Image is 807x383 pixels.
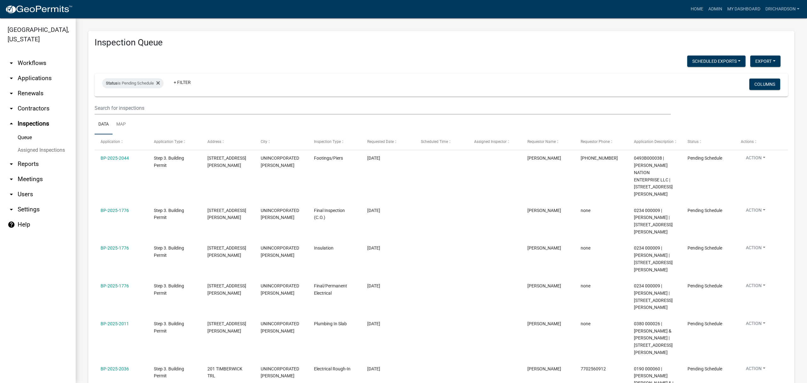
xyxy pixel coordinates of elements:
[261,208,299,220] span: UNINCORPORATED TROUP
[688,321,722,326] span: Pending Schedule
[367,208,380,213] span: 08/12/2025
[314,283,347,296] span: Final/Permanent Electrical
[101,283,129,288] a: BP-2025-1776
[415,134,468,150] datatable-header-cell: Scheduled Time
[101,366,129,371] a: BP-2025-2036
[688,139,699,144] span: Status
[8,175,15,183] i: arrow_drop_down
[8,191,15,198] i: arrow_drop_down
[101,156,129,161] a: BP-2025-2044
[261,156,299,168] span: UNINCORPORATED TROUP
[308,134,361,150] datatable-header-cell: Inspection Type
[169,77,196,88] a: + Filter
[207,156,246,168] span: 1310 NEW FRANKLIN RD
[95,115,113,135] a: Data
[314,321,347,326] span: Plumbing In Slab
[688,156,722,161] span: Pending Schedule
[314,245,334,250] span: Insulation
[314,366,351,371] span: Electrical Rough-In
[101,321,129,326] a: BP-2025-2011
[207,321,246,333] span: 677 JOHN LOVELACE RD
[314,156,343,161] span: Footings/Piers
[261,283,299,296] span: UNINCORPORATED TROUP
[527,321,561,326] span: Jonathan Laws
[367,139,394,144] span: Requested Date
[688,245,722,250] span: Pending Schedule
[154,245,184,258] span: Step 3. Building Permit
[521,134,575,150] datatable-header-cell: Requestor Name
[688,283,722,288] span: Pending Schedule
[314,139,341,144] span: Inspection Type
[581,156,618,161] span: 606-875-5049
[314,208,345,220] span: Final Inspection (C.O.)
[207,283,246,296] span: 979 GLOVER RD
[154,321,184,333] span: Step 3. Building Permit
[106,81,118,85] span: Status
[688,366,722,371] span: Pending Schedule
[634,321,673,355] span: 0380 000026 | LAWS JONATHAN & CARMELITA LAWS | 677 JOHN LOVELACE RD
[8,59,15,67] i: arrow_drop_down
[749,79,780,90] button: Columns
[101,245,129,250] a: BP-2025-1776
[681,134,734,150] datatable-header-cell: Status
[527,283,561,288] span: Keanua Patterson
[741,282,770,292] button: Action
[8,206,15,213] i: arrow_drop_down
[581,208,590,213] span: none
[634,208,673,234] span: 0234 000009 | Caleb Stanley | 979 Glover Rd
[154,139,183,144] span: Application Type
[741,139,754,144] span: Actions
[687,56,746,67] button: Scheduled Exports
[8,74,15,82] i: arrow_drop_down
[261,139,267,144] span: City
[95,102,671,115] input: Search for inspections
[468,134,521,150] datatable-header-cell: Assigned Inspector
[367,245,380,250] span: 08/12/2025
[8,105,15,112] i: arrow_drop_down
[725,3,763,15] a: My Dashboard
[474,139,507,144] span: Assigned Inspector
[581,245,590,250] span: none
[634,156,673,197] span: 0493B000038 | ROSALIND NATION ENTERPRISE LLC | 1310 NEW FRANKLIN RD
[8,90,15,97] i: arrow_drop_down
[101,139,120,144] span: Application
[634,283,673,310] span: 0234 000009 | Caleb Stanley | 979 Glover Rd
[367,366,380,371] span: 08/14/2025
[255,134,308,150] datatable-header-cell: City
[102,78,164,88] div: is Pending Schedule
[741,155,770,164] button: Action
[261,321,299,333] span: UNINCORPORATED TROUP
[628,134,681,150] datatable-header-cell: Application Description
[207,139,221,144] span: Address
[8,221,15,228] i: help
[261,366,299,379] span: UNINCORPORATED TROUP
[741,245,770,254] button: Action
[581,139,610,144] span: Requestor Phone
[527,366,561,371] span: Guillermo M Fernandez
[8,160,15,168] i: arrow_drop_down
[95,37,788,48] h3: Inspection Queue
[527,156,561,161] span: Kirby Cordell
[634,139,674,144] span: Application Description
[154,366,184,379] span: Step 3. Building Permit
[367,156,380,161] span: 08/12/2025
[361,134,415,150] datatable-header-cell: Requested Date
[581,366,606,371] span: 7702560912
[201,134,254,150] datatable-header-cell: Address
[8,120,15,127] i: arrow_drop_up
[207,245,246,258] span: 979 GLOVER RD
[581,321,590,326] span: none
[527,208,561,213] span: Keanua Patterson
[634,245,673,272] span: 0234 000009 | Caleb Stanley | 979 Glover Rd
[527,139,556,144] span: Requestor Name
[367,283,380,288] span: 08/12/2025
[741,365,770,374] button: Action
[113,115,130,135] a: Map
[741,320,770,329] button: Action
[735,134,788,150] datatable-header-cell: Actions
[706,3,725,15] a: Admin
[101,208,129,213] a: BP-2025-1776
[154,156,184,168] span: Step 3. Building Permit
[575,134,628,150] datatable-header-cell: Requestor Phone
[763,3,802,15] a: drichardson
